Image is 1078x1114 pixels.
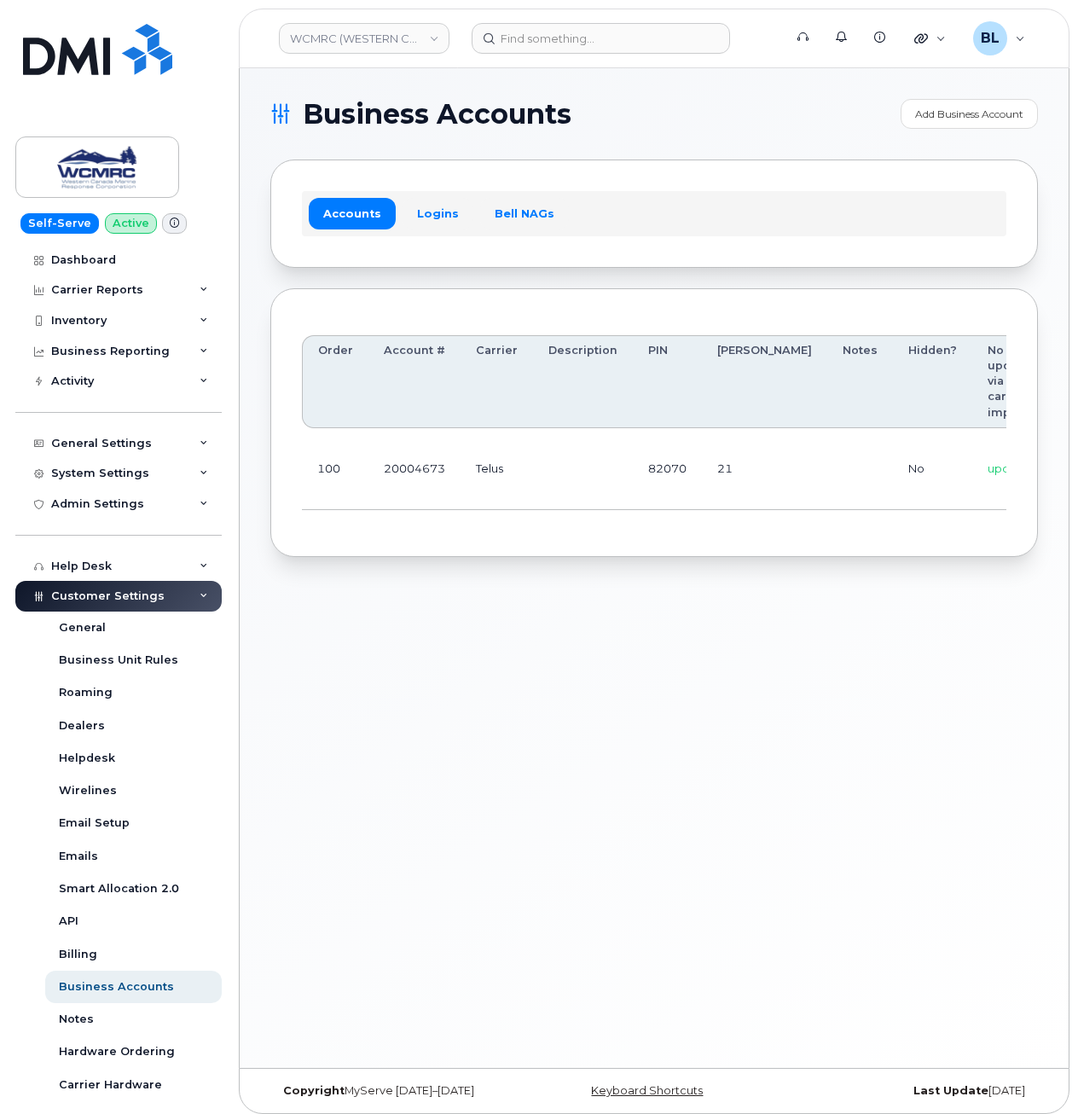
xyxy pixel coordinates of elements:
div: MyServe [DATE]–[DATE] [270,1084,526,1098]
th: No updates via carrier import [972,335,1052,428]
a: Add Business Account [901,99,1038,129]
a: Logins [403,198,473,229]
th: Carrier [461,335,533,428]
div: [DATE] [782,1084,1038,1098]
td: 82070 [633,428,702,510]
th: PIN [633,335,702,428]
span: update [988,461,1029,475]
a: Bell NAGs [480,198,569,229]
th: Notes [827,335,893,428]
th: Account # [368,335,461,428]
td: 20004673 [368,428,461,510]
span: Business Accounts [303,102,571,127]
th: Description [533,335,633,428]
td: Telus [461,428,533,510]
th: Hidden? [893,335,972,428]
strong: Copyright [283,1084,345,1097]
th: [PERSON_NAME] [702,335,827,428]
strong: Last Update [913,1084,988,1097]
td: 21 [702,428,827,510]
th: Order [302,335,368,428]
td: 100 [302,428,368,510]
td: No [893,428,972,510]
a: Keyboard Shortcuts [591,1084,703,1097]
a: Accounts [309,198,396,229]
